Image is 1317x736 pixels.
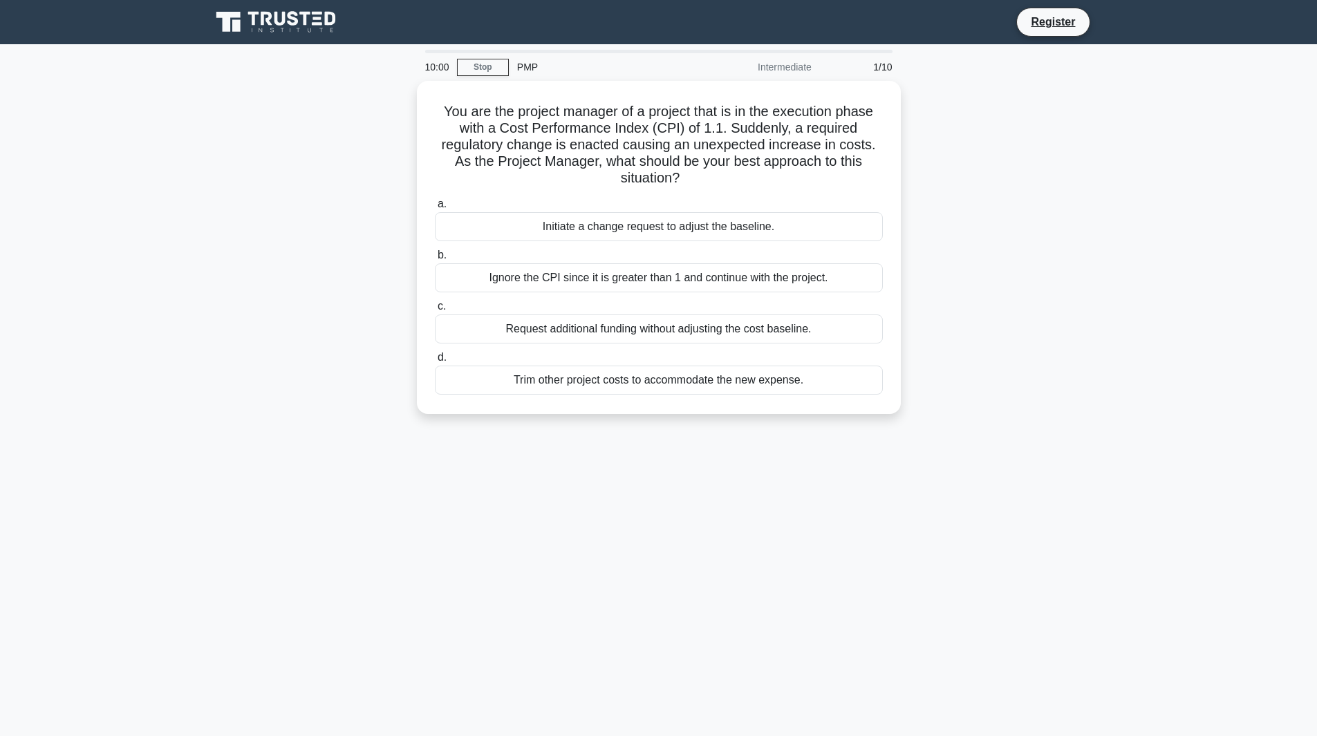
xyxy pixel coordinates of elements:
[1022,13,1083,30] a: Register
[438,198,447,209] span: a.
[435,314,883,343] div: Request additional funding without adjusting the cost baseline.
[509,53,699,81] div: PMP
[699,53,820,81] div: Intermediate
[438,300,446,312] span: c.
[820,53,901,81] div: 1/10
[457,59,509,76] a: Stop
[435,212,883,241] div: Initiate a change request to adjust the baseline.
[417,53,457,81] div: 10:00
[433,103,884,187] h5: You are the project manager of a project that is in the execution phase with a Cost Performance I...
[438,351,447,363] span: d.
[435,366,883,395] div: Trim other project costs to accommodate the new expense.
[435,263,883,292] div: Ignore the CPI since it is greater than 1 and continue with the project.
[438,249,447,261] span: b.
